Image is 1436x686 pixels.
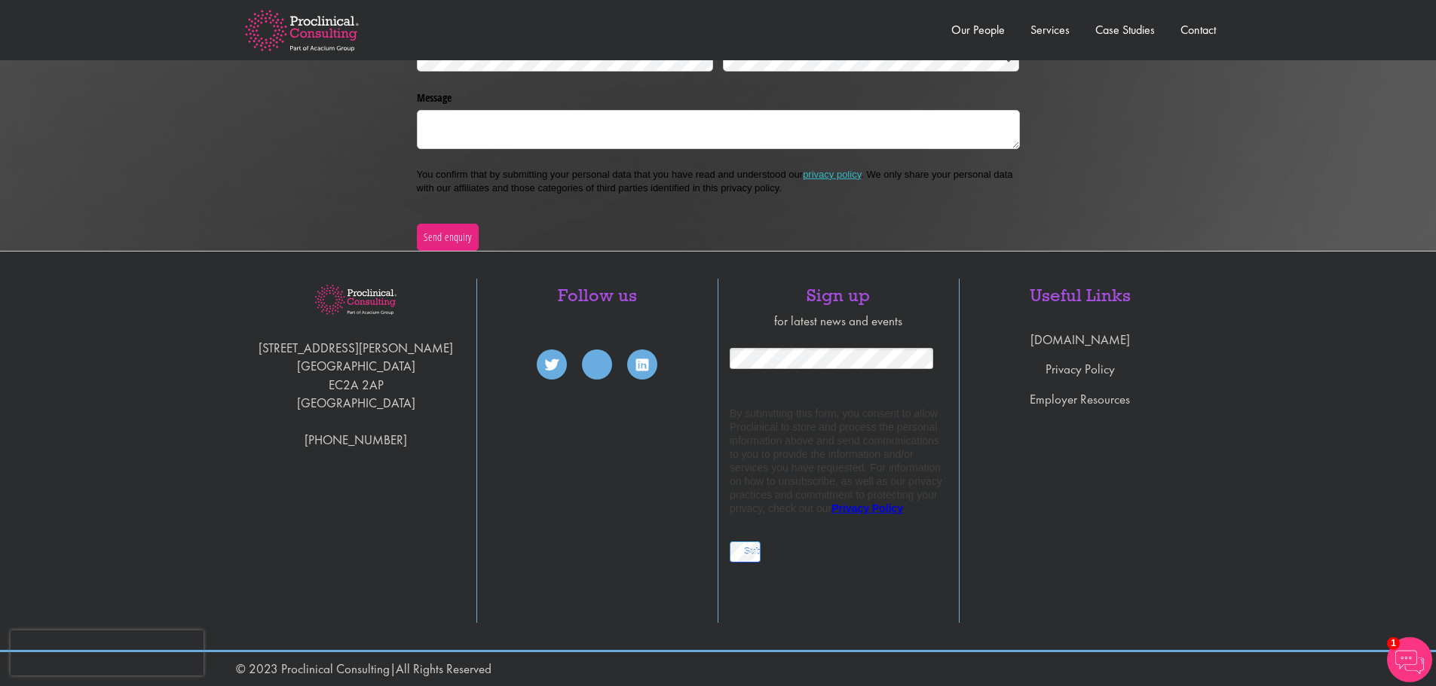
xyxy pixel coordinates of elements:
span: Send enquiry [423,229,472,245]
p: You confirm that by submitting your personal data that you have read and understood our . We only... [417,168,1020,195]
iframe: Form 0 [730,345,948,623]
button: Send enquiry [417,224,479,251]
a: Services [1030,22,1070,38]
img: Proclinical Consulting [308,279,403,320]
span: | [390,660,396,677]
a: Employer Resources [971,390,1190,408]
a: Privacy Policy [971,360,1190,378]
a: Case Studies [1095,22,1155,38]
h4: Sign up [730,286,948,304]
a: [PHONE_NUMBER] [247,412,465,468]
a: Contact [1180,22,1216,38]
label: Message [417,85,1020,105]
span: 1 [1387,637,1400,650]
p: © 2023 Proclinical Consulting All Rights Reserved [236,660,491,678]
a: [DOMAIN_NAME] [971,331,1190,349]
p: for latest news and events [730,312,948,330]
h4: Useful Links [971,286,1190,319]
p: [GEOGRAPHIC_DATA] [247,394,465,412]
p: EC2A 2AP [247,376,465,394]
a: Our People [951,22,1005,38]
a: privacy policy [803,169,861,180]
p: [GEOGRAPHIC_DATA] [247,357,465,375]
p: [STREET_ADDRESS][PERSON_NAME] [247,339,465,357]
iframe: reCAPTCHA [11,630,204,675]
h4: Follow us [488,286,706,304]
img: Chatbot [1387,637,1432,682]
